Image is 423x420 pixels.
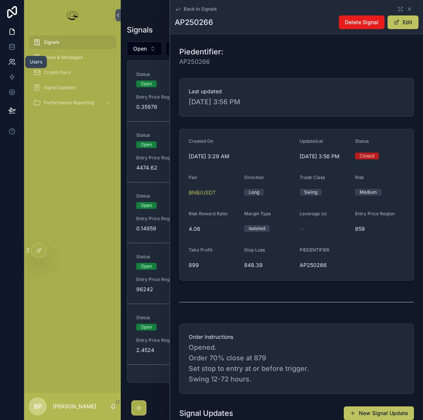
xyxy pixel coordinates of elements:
div: Open [141,141,152,148]
span: Entry Price Region [355,211,395,216]
span: 859 [355,225,405,233]
span: [DATE] 3:29 AM [189,153,294,160]
h1: Signals [127,25,153,35]
button: Select Button [165,42,211,56]
div: Users [30,59,42,65]
span: Performance Reporting [44,100,94,106]
span: [DATE] 3:56 PM [300,153,349,160]
button: Edit [388,15,418,29]
h1: Piedentifier: [179,46,223,57]
span: Created On [189,138,213,144]
span: Pair [189,174,197,180]
a: Crypto Pairs [29,66,116,79]
span: Opened. Order 70% close at 879 Set stop to entry at or before trigger. Swing 12-72 hours. [189,342,405,384]
span: Stop Loss [244,247,265,253]
span: Order Instructions [189,333,405,341]
button: Select Button [127,42,162,56]
span: [DATE] 3:56 PM [189,97,405,107]
div: Open [141,80,152,87]
span: Trade Class [300,174,325,180]
div: scrollable content [24,30,121,119]
span: 848.39 [244,261,294,269]
span: Delete Signal [345,19,378,26]
span: Entry Price Region [136,337,197,343]
span: 0.14959 [136,225,197,232]
span: Entry Price Region [136,216,197,222]
span: Signals [44,39,59,45]
span: BP [34,402,42,411]
span: -- [300,225,304,233]
a: StatusOpenPairETH/USDTUpdated at[DATE] 2:22 PMPIEDENTIFIERAP250264Entry Price Region4474.62Take P... [127,121,417,182]
a: StatusOpenPairXLM/USDTUpdated at[DATE] 3:23 PMPIEDENTIFIERAP250268Entry Price Region0.35976Take P... [127,61,417,121]
h1: Signal Updates [179,408,233,418]
span: Last updated [189,88,405,95]
span: 2.4524 [136,346,197,354]
span: 899 [189,261,238,269]
div: Closed [360,153,374,159]
a: Back to Signals [175,6,217,12]
span: PIEDENTIFIER [300,247,329,253]
div: Isolated [249,225,265,232]
span: Open [133,45,147,52]
span: 4.06 [189,225,238,233]
span: Status [136,254,197,260]
span: Margin Type [244,211,271,216]
span: AP250266 [300,261,349,269]
span: Status [136,71,197,77]
div: Open [141,202,152,209]
span: Risk Reward Ratio [189,211,228,216]
span: Entry Price Region [136,155,197,161]
span: AP250266 [179,57,223,66]
span: News & Messages [44,54,83,60]
div: Open [141,324,152,330]
span: Direction [244,174,264,180]
a: Signal Updates [29,81,116,94]
a: StatusOpenPairBTC/USDTUpdated at[DATE] 3:42 AMPIEDENTIFIERAP250105Entry Price Region96242Take Pro... [127,243,417,304]
a: BNB/USDT [189,189,216,196]
span: Leverage (x) [300,211,327,216]
p: [PERSON_NAME] [53,403,96,410]
span: 0.35976 [136,103,197,111]
span: Take Profit [189,247,212,253]
div: Long [249,189,259,196]
span: Updated at [300,138,323,144]
h1: AP250266 [175,17,213,28]
span: 4474.62 [136,164,197,171]
a: StatusOpenPairXRP/USDTUpdated at[DATE] 2:40 AMPIEDENTIFIERAP250118Entry Price Region2.4524Take Pr... [127,304,417,364]
span: Entry Price Region [136,276,197,283]
span: Status [355,138,369,144]
a: StatusOpenPairLDO/USDTUpdated at[DATE] 2:35 AMPIEDENTIFIERAP250253Entry Price Region0.14959Take P... [127,182,417,243]
a: News & Messages [29,51,116,64]
span: Signal Updates [44,85,76,91]
span: Status [136,193,197,199]
img: App logo [65,9,80,21]
div: Open [141,263,152,270]
span: Risk [355,174,364,180]
span: Back to Signals [184,6,217,12]
span: Status [136,315,197,321]
a: Performance Reporting [29,96,116,110]
span: Status [136,132,197,138]
a: Signals [29,36,116,49]
button: New Signal Update [344,406,414,420]
button: Delete Signal [339,15,385,29]
div: Medium [360,189,377,196]
div: Swing [304,189,317,196]
span: 96242 [136,286,197,293]
span: Entry Price Region [136,94,197,100]
span: Crypto Pairs [44,69,71,76]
